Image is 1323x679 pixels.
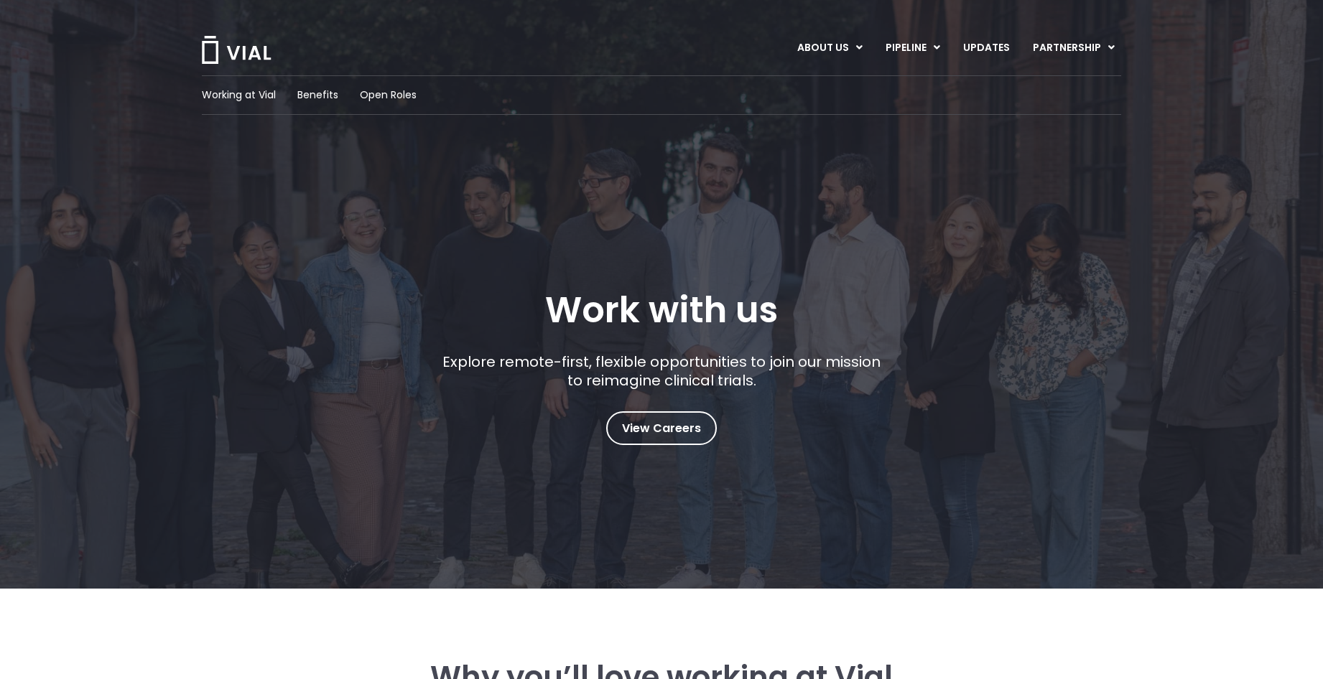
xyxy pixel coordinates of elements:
a: Open Roles [360,88,417,103]
span: View Careers [622,419,701,438]
a: PARTNERSHIPMenu Toggle [1021,36,1126,60]
img: Vial Logo [200,36,272,64]
a: PIPELINEMenu Toggle [874,36,951,60]
a: Working at Vial [202,88,276,103]
h1: Work with us [545,289,778,331]
a: UPDATES [952,36,1021,60]
a: View Careers [606,411,717,445]
a: ABOUT USMenu Toggle [786,36,873,60]
p: Explore remote-first, flexible opportunities to join our mission to reimagine clinical trials. [437,352,886,390]
a: Benefits [297,88,338,103]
